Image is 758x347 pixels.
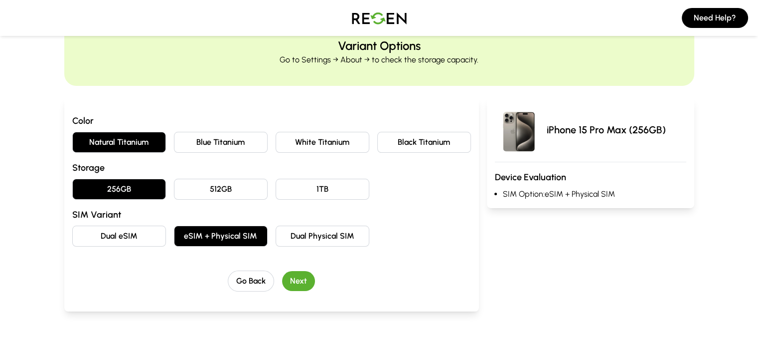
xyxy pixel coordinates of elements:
img: iPhone 15 Pro Max [495,106,543,154]
p: iPhone 15 Pro Max (256GB) [547,123,666,137]
button: Natural Titanium [72,132,166,153]
button: Go Back [228,271,274,292]
button: Need Help? [682,8,748,28]
p: Go to Settings → About → to check the storage capacity. [280,54,478,66]
h3: SIM Variant [72,208,471,222]
button: Dual eSIM [72,226,166,247]
button: Black Titanium [377,132,471,153]
h3: Storage [72,161,471,175]
h3: Color [72,114,471,128]
h3: Device Evaluation [495,170,686,184]
button: 256GB [72,179,166,200]
h2: Variant Options [338,38,421,54]
button: Dual Physical SIM [276,226,369,247]
li: SIM Option: eSIM + Physical SIM [503,188,686,200]
button: 1TB [276,179,369,200]
button: 512GB [174,179,268,200]
button: Next [282,271,315,291]
button: Blue Titanium [174,132,268,153]
img: Logo [344,4,414,32]
button: eSIM + Physical SIM [174,226,268,247]
button: White Titanium [276,132,369,153]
